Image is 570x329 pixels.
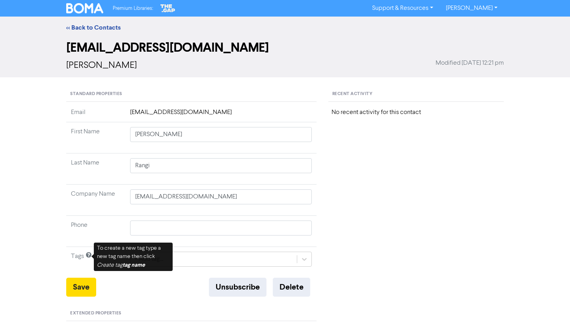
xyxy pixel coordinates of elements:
[66,278,96,297] button: Save
[66,247,125,278] td: Tags
[94,243,173,271] div: To create a new tag type a new tag name then click
[273,278,310,297] button: Delete
[531,291,570,329] iframe: Chat Widget
[66,61,137,70] span: [PERSON_NAME]
[66,306,317,321] div: Extended Properties
[66,153,125,185] td: Last Name
[66,87,317,102] div: Standard Properties
[66,24,121,32] a: << Back to Contacts
[209,278,266,297] button: Unsubscribe
[436,58,504,68] span: Modified [DATE] 12:21 pm
[125,108,317,122] td: [EMAIL_ADDRESS][DOMAIN_NAME]
[113,6,153,11] span: Premium Libraries:
[366,2,440,15] a: Support & Resources
[328,87,504,102] div: Recent Activity
[66,108,125,122] td: Email
[66,122,125,153] td: First Name
[159,3,177,13] img: The Gap
[123,262,145,268] b: tag name
[440,2,504,15] a: [PERSON_NAME]
[66,40,504,55] h2: [EMAIL_ADDRESS][DOMAIN_NAME]
[66,3,103,13] img: BOMA Logo
[332,108,501,117] div: No recent activity for this contact
[66,216,125,247] td: Phone
[66,185,125,216] td: Company Name
[97,262,145,268] i: Create tag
